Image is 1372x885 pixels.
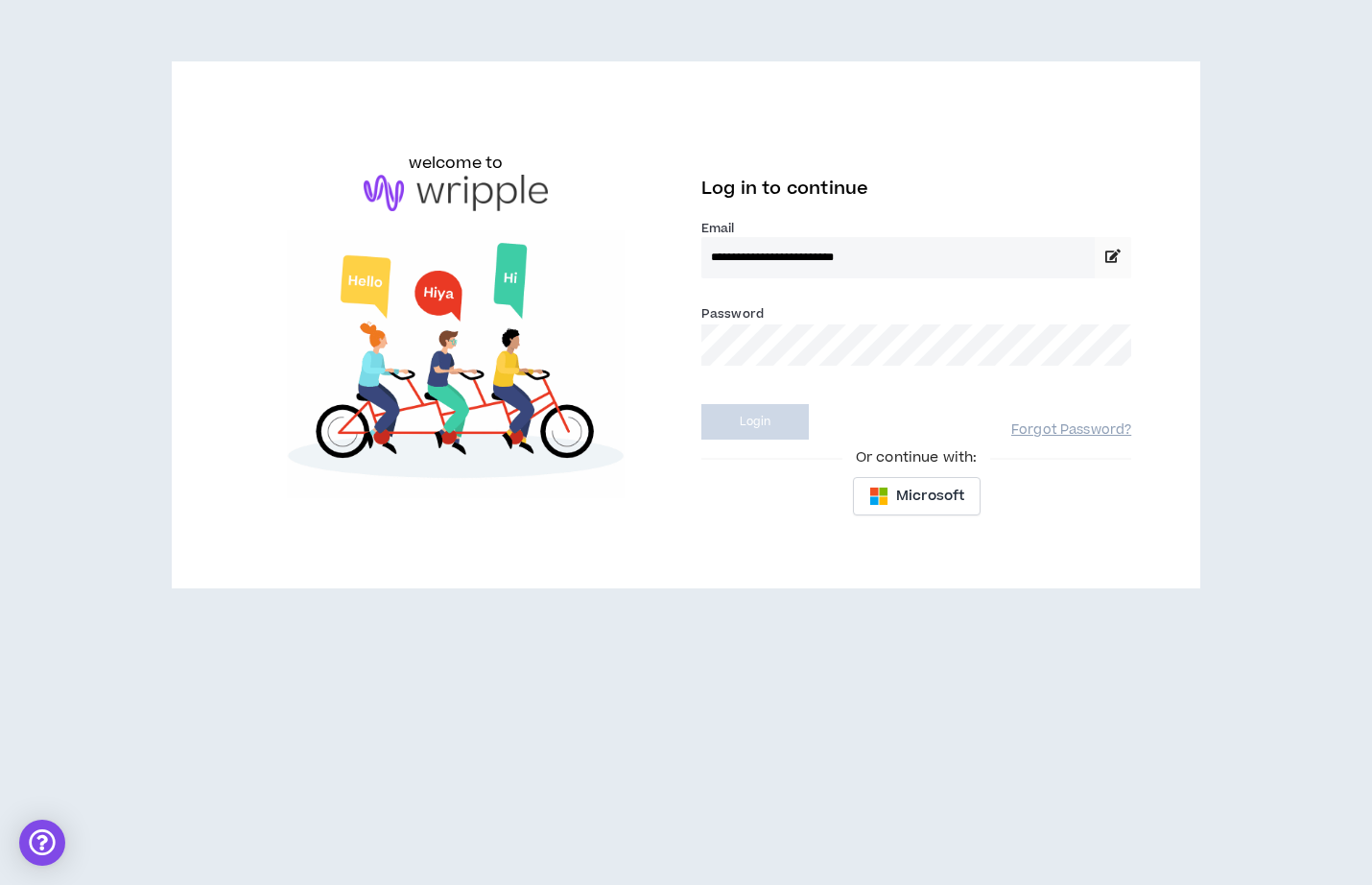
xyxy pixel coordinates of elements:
div: Open Intercom Messenger [19,820,65,866]
button: Microsoft [853,477,981,515]
img: logo-brand.png [364,175,548,211]
label: Password [701,305,764,323]
a: Forgot Password? [1011,421,1131,440]
span: Log in to continue [701,177,868,201]
img: Welcome to Wripple [241,230,671,498]
span: Microsoft [896,486,964,507]
label: Email [701,220,1131,237]
span: Or continue with: [842,447,990,468]
button: Login [701,404,809,440]
h6: welcome to [409,152,504,175]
